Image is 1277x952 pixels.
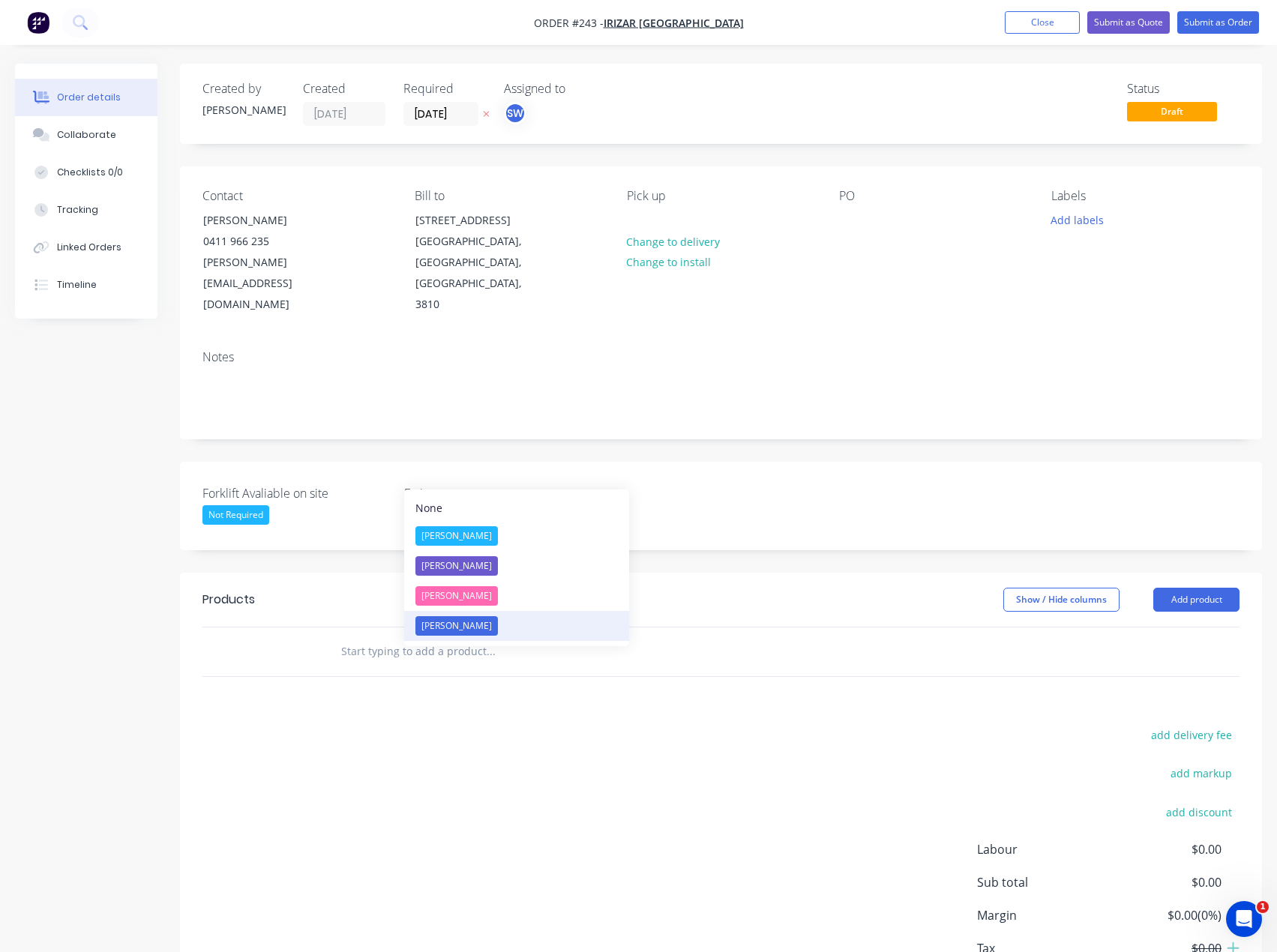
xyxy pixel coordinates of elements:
div: Checklists 0/0 [57,166,123,179]
button: Tracking [15,191,157,229]
button: [PERSON_NAME] [404,581,629,611]
div: Products [202,591,255,609]
span: 1 [1257,901,1269,913]
span: $0.00 ( 0 %) [1111,906,1222,924]
button: Add labels [1043,209,1112,229]
button: add markup [1162,763,1240,783]
div: Labels [1051,189,1240,203]
span: Order #243 - [534,16,604,30]
button: SW [504,102,526,124]
button: Submit as Quote [1087,11,1170,34]
div: Linked Orders [57,241,121,254]
button: Timeline [15,266,157,304]
div: Timeline [57,278,97,292]
span: Draft [1127,102,1217,121]
button: [PERSON_NAME] [404,611,629,641]
button: Close [1005,11,1080,34]
div: Status [1127,82,1240,96]
button: Show / Hide columns [1003,588,1120,612]
div: [PERSON_NAME]0411 966 235[PERSON_NAME][EMAIL_ADDRESS][DOMAIN_NAME] [190,209,340,316]
button: add delivery fee [1143,725,1240,745]
div: [PERSON_NAME] [202,102,285,118]
div: Tracking [57,203,98,217]
div: [PERSON_NAME] [415,586,498,606]
div: [STREET_ADDRESS][GEOGRAPHIC_DATA], [GEOGRAPHIC_DATA], [GEOGRAPHIC_DATA], 3810 [403,209,553,316]
div: Not Required [202,505,269,525]
button: [PERSON_NAME] [404,521,629,551]
div: [PERSON_NAME] [203,210,328,231]
div: [PERSON_NAME] [415,556,498,576]
button: Change to install [619,252,719,272]
button: Collaborate [15,116,157,154]
div: None [415,500,442,516]
button: Submit as Order [1177,11,1259,34]
div: Required [403,82,486,96]
div: Created by [202,82,285,96]
div: [PERSON_NAME] [415,526,498,546]
div: Pick up [627,189,815,203]
img: Factory [27,11,49,34]
span: $0.00 [1111,840,1222,858]
div: Collaborate [57,128,116,142]
button: None [404,495,629,521]
label: Forklift Avaliable on site [202,484,390,502]
input: Start typing to add a product... [340,636,640,666]
div: [GEOGRAPHIC_DATA], [GEOGRAPHIC_DATA], [GEOGRAPHIC_DATA], 3810 [415,231,540,315]
div: 0411 966 235 [203,231,328,252]
button: Linked Orders [15,229,157,266]
button: Add product [1153,588,1240,612]
div: Contact [202,189,391,203]
span: Labour [977,840,1111,858]
button: [PERSON_NAME] [404,551,629,581]
span: $0.00 [1111,873,1222,891]
div: [PERSON_NAME][EMAIL_ADDRESS][DOMAIN_NAME] [203,252,328,315]
a: Irizar [GEOGRAPHIC_DATA] [604,16,744,30]
span: Margin [977,906,1111,924]
div: [PERSON_NAME] [415,616,498,636]
label: Estimator [404,484,592,502]
button: Order details [15,79,157,116]
div: Bill to [415,189,603,203]
span: Sub total [977,873,1111,891]
div: Order details [57,91,121,104]
button: add discount [1158,801,1240,822]
div: Notes [202,350,1240,364]
div: [STREET_ADDRESS] [415,210,540,231]
div: Assigned to [504,82,654,96]
div: Created [303,82,385,96]
div: PO [839,189,1027,203]
button: Change to delivery [619,231,728,251]
button: Checklists 0/0 [15,154,157,191]
iframe: Intercom live chat [1226,901,1262,937]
